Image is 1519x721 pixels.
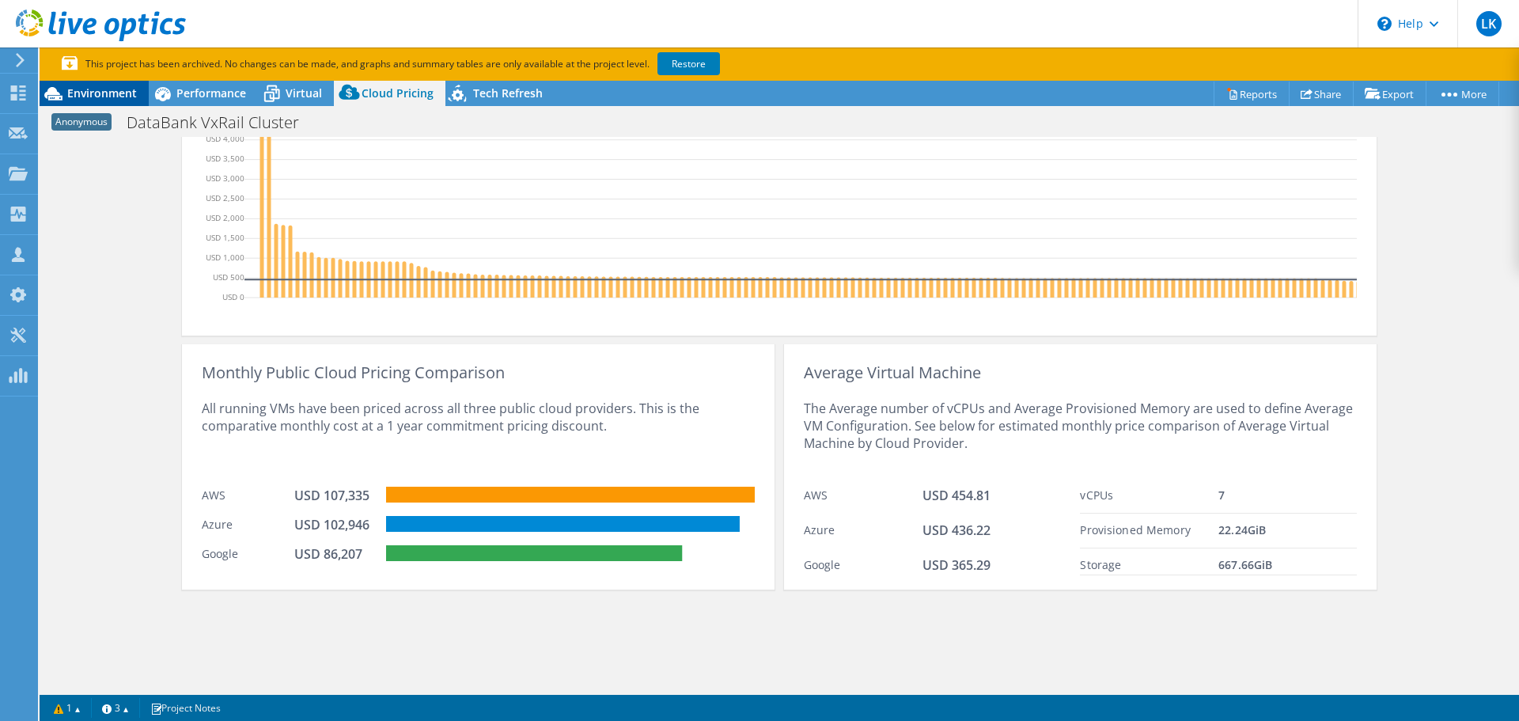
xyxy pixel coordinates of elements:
[222,290,244,302] text: USD 0
[202,545,294,563] div: Google
[43,698,92,718] a: 1
[1080,557,1121,572] span: Storage
[202,516,294,533] div: Azure
[206,192,244,203] text: USD 2,500
[1289,82,1354,106] a: Share
[202,381,755,479] div: All running VMs have been priced across all three public cloud providers. This is the comparative...
[1353,82,1426,106] a: Export
[804,364,1357,381] div: Average Virtual Machine
[1214,82,1290,106] a: Reports
[1377,17,1392,31] svg: \n
[804,381,1357,479] div: The Average number of vCPUs and Average Provisioned Memory are used to define Average VM Configur...
[286,85,322,101] span: Virtual
[922,487,991,504] span: USD 454.81
[62,55,837,73] p: This project has been archived. No changes can be made, and graphs and summary tables are only av...
[206,212,244,223] text: USD 2,000
[206,153,244,164] text: USD 3,500
[206,173,244,184] text: USD 3,000
[206,251,244,262] text: USD 1,000
[206,232,244,243] text: USD 1,500
[922,522,991,539] span: USD 436.22
[1080,522,1191,537] span: Provisioned Memory
[804,488,828,503] span: AWS
[67,85,137,101] span: Environment
[51,113,112,131] span: Anonymous
[1476,11,1502,36] span: LK
[657,52,720,75] a: Restore
[119,114,324,131] h1: DataBank VxRail Cluster
[922,556,991,574] span: USD 365.29
[91,698,140,718] a: 3
[1426,82,1499,106] a: More
[473,85,543,101] span: Tech Refresh
[213,271,244,282] text: USD 500
[1218,488,1225,503] span: 7
[176,85,246,101] span: Performance
[294,545,373,563] div: USD 86,207
[294,516,373,533] div: USD 102,946
[804,557,841,572] span: Google
[362,85,434,101] span: Cloud Pricing
[206,133,244,144] text: USD 4,000
[202,364,755,381] div: Monthly Public Cloud Pricing Comparison
[202,487,294,504] div: AWS
[1218,522,1266,537] span: 22.24 GiB
[804,522,835,537] span: Azure
[139,698,232,718] a: Project Notes
[294,487,373,504] div: USD 107,335
[1218,557,1272,572] span: 667.66 GiB
[1080,488,1113,503] span: vCPUs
